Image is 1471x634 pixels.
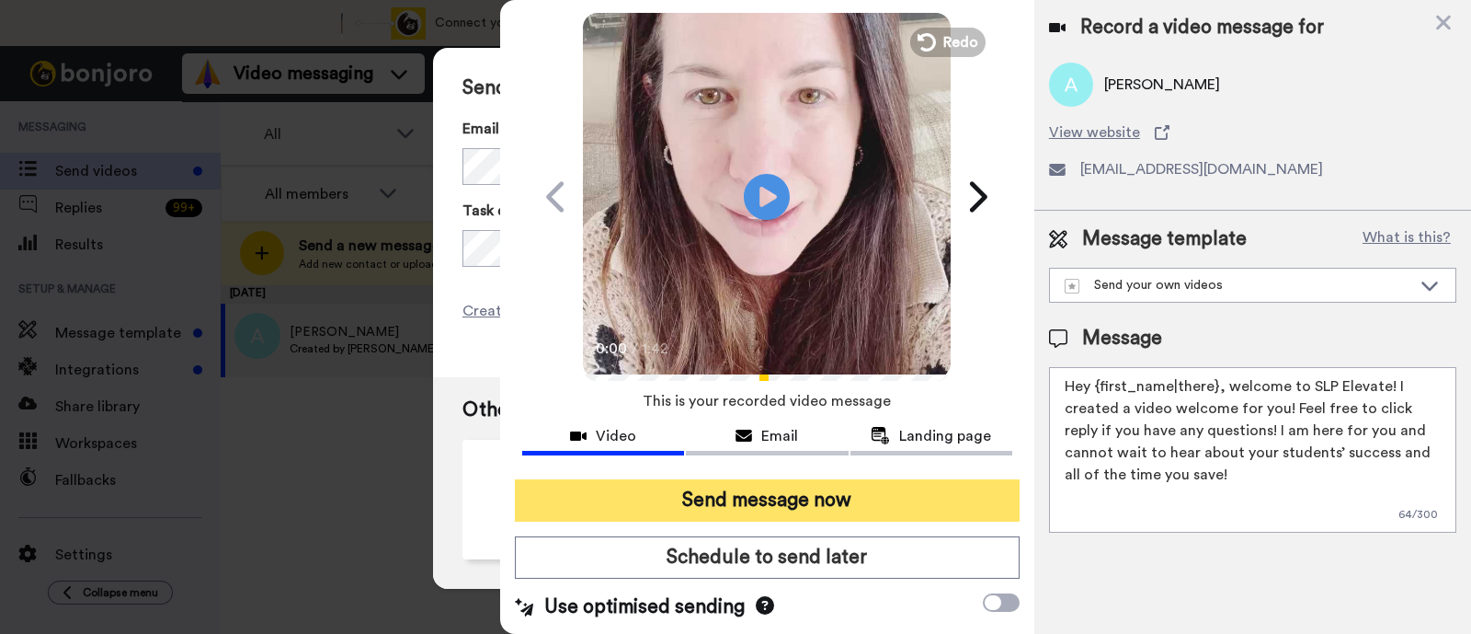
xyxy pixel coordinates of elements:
span: / [632,338,638,360]
label: Email address* [462,118,729,140]
span: 1:42 [642,338,674,360]
span: Other ways to populate your tasklist [462,399,1010,421]
span: Message template [1082,225,1247,253]
button: Send message now [515,479,1020,522]
span: Video [596,425,636,447]
textarea: Hey {first_name|there}, welcome to SLP Elevate! I created a video welcome for you! Feel free to c... [1049,367,1456,533]
button: Schedule to send later [515,536,1020,579]
span: Send a new message to [462,77,1010,99]
span: Email [761,425,798,447]
span: Landing page [899,425,991,447]
span: Message [1082,325,1162,352]
span: [EMAIL_ADDRESS][DOMAIN_NAME] [1080,158,1323,180]
img: demo-template.svg [1065,279,1079,294]
span: This is your recorded video message [643,381,891,421]
div: Send your own videos [1065,276,1411,294]
label: Task description (Optional) [462,200,729,222]
button: What is this? [1357,225,1456,253]
span: 0:00 [596,338,628,360]
span: Use optimised sending [544,594,745,621]
span: Create & add another [462,300,610,322]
